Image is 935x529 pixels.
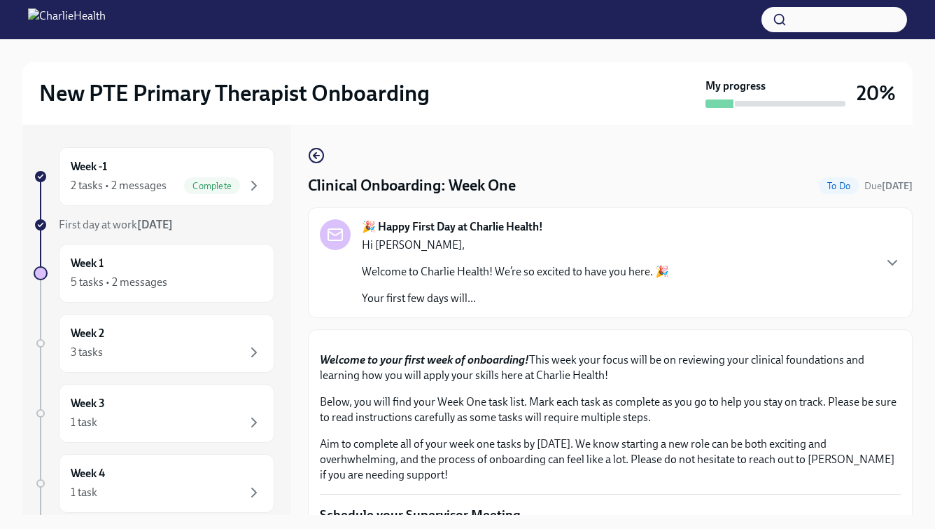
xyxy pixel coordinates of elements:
[320,353,529,366] strong: Welcome to your first week of onboarding!
[320,352,901,383] p: This week your focus will be on reviewing your clinical foundations and learning how you will app...
[362,219,543,235] strong: 🎉 Happy First Day at Charlie Health!
[39,79,430,107] h2: New PTE Primary Therapist Onboarding
[34,244,274,303] a: Week 15 tasks • 2 messages
[71,396,105,411] h6: Week 3
[320,506,901,524] p: Schedule your Supervisor Meeting
[857,81,896,106] h3: 20%
[137,218,173,231] strong: [DATE]
[28,8,106,31] img: CharlieHealth
[320,437,901,483] p: Aim to complete all of your week one tasks by [DATE]. We know starting a new role can be both exc...
[34,217,274,233] a: First day at work[DATE]
[71,326,104,341] h6: Week 2
[362,291,669,306] p: Your first few days will...
[34,147,274,206] a: Week -12 tasks • 2 messagesComplete
[71,159,107,174] h6: Week -1
[71,415,97,430] div: 1 task
[864,179,913,193] span: October 11th, 2025 10:00
[819,181,859,191] span: To Do
[320,394,901,425] p: Below, you will find your Week One task list. Mark each task as complete as you go to help you st...
[71,485,97,500] div: 1 task
[34,454,274,513] a: Week 41 task
[71,275,167,290] div: 5 tasks • 2 messages
[362,238,669,253] p: Hi [PERSON_NAME],
[308,175,516,196] h4: Clinical Onboarding: Week One
[59,218,173,231] span: First day at work
[71,345,103,360] div: 3 tasks
[184,181,240,191] span: Complete
[34,314,274,373] a: Week 23 tasks
[882,180,913,192] strong: [DATE]
[71,466,105,481] h6: Week 4
[71,256,104,271] h6: Week 1
[362,264,669,280] p: Welcome to Charlie Health! We’re so excited to have you here. 🎉
[864,180,913,192] span: Due
[34,384,274,443] a: Week 31 task
[705,78,766,94] strong: My progress
[71,178,167,193] div: 2 tasks • 2 messages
